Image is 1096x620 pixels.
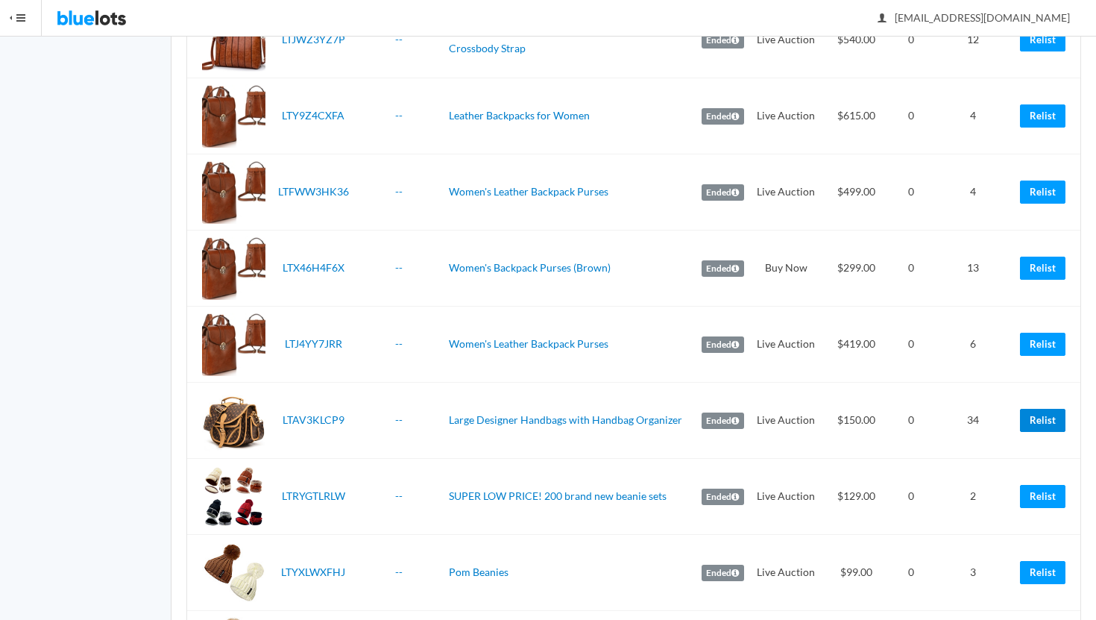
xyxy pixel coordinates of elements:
td: 3 [931,535,1014,611]
label: Ended [702,413,744,429]
td: 0 [891,459,931,535]
td: 0 [891,2,931,78]
a: Relist [1020,409,1065,432]
td: 4 [931,78,1014,154]
td: 13 [931,231,1014,307]
td: Live Auction [750,307,822,383]
td: Live Auction [750,2,822,78]
td: 34 [931,383,1014,459]
a: -- [395,337,403,350]
td: Buy Now [750,231,822,307]
td: Live Auction [750,154,822,231]
label: Ended [702,565,744,581]
td: 2 [931,459,1014,535]
a: SUPER LOW PRICE! 200 brand new beanie sets [449,489,667,502]
a: LTRYGTLRLW [282,489,345,502]
a: LTFWW3HK36 [278,185,349,198]
a: Women's Leather Handbags with Shoulder Crossbody Strap [449,25,644,54]
a: Relist [1020,104,1065,128]
td: 12 [931,2,1014,78]
label: Ended [702,184,744,201]
td: Live Auction [750,535,822,611]
td: $419.00 [822,307,891,383]
a: Relist [1020,485,1065,508]
a: -- [395,109,403,122]
label: Ended [702,336,744,353]
a: Large Designer Handbags with Handbag Organizer [449,413,682,426]
td: 0 [891,78,931,154]
ion-icon: person [875,12,889,26]
td: 0 [891,231,931,307]
td: 0 [891,307,931,383]
a: LTX46H4F6X [283,261,344,274]
td: $499.00 [822,154,891,231]
span: [EMAIL_ADDRESS][DOMAIN_NAME] [878,11,1070,24]
a: LTJ4YY7JRR [285,337,342,350]
a: LTY9Z4CXFA [282,109,344,122]
a: Relist [1020,257,1065,280]
label: Ended [702,489,744,505]
a: -- [395,566,403,578]
a: -- [395,261,403,274]
td: Live Auction [750,459,822,535]
td: 4 [931,154,1014,231]
a: -- [395,489,403,502]
a: Women's Leather Backpack Purses [449,185,608,198]
td: Live Auction [750,383,822,459]
a: Pom Beanies [449,566,508,578]
a: -- [395,413,403,426]
td: $615.00 [822,78,891,154]
a: -- [395,33,403,46]
a: Women's Backpack Purses (Brown) [449,261,611,274]
td: $299.00 [822,231,891,307]
td: 0 [891,535,931,611]
td: 6 [931,307,1014,383]
a: LTJWZ3YZ7P [282,33,345,46]
td: Live Auction [750,78,822,154]
td: $150.00 [822,383,891,459]
td: 0 [891,383,931,459]
td: $129.00 [822,459,891,535]
a: Leather Backpacks for Women [449,109,590,122]
a: Relist [1020,561,1065,584]
td: $99.00 [822,535,891,611]
a: Women's Leather Backpack Purses [449,337,608,350]
a: LTAV3KLCP9 [283,413,344,426]
a: LTYXLWXFHJ [281,566,345,578]
label: Ended [702,260,744,277]
a: Relist [1020,333,1065,356]
td: $540.00 [822,2,891,78]
a: -- [395,185,403,198]
label: Ended [702,108,744,125]
a: Relist [1020,181,1065,204]
td: 0 [891,154,931,231]
a: Relist [1020,28,1065,51]
label: Ended [702,32,744,48]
